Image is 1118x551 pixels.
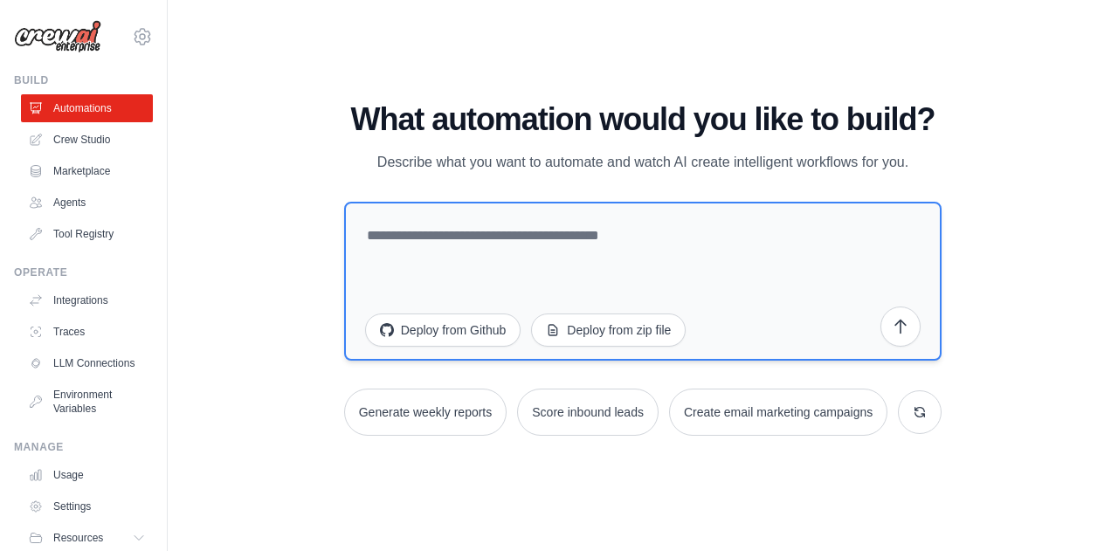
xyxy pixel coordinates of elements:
img: Logo [14,20,101,53]
h1: What automation would you like to build? [344,102,942,137]
button: Score inbound leads [517,389,659,436]
button: Deploy from Github [365,313,521,347]
a: Marketplace [21,157,153,185]
a: Settings [21,492,153,520]
span: Resources [53,531,103,545]
a: Usage [21,461,153,489]
a: Traces [21,318,153,346]
a: Integrations [21,286,153,314]
a: Automations [21,94,153,122]
button: Create email marketing campaigns [669,389,887,436]
button: Generate weekly reports [344,389,507,436]
a: Tool Registry [21,220,153,248]
a: LLM Connections [21,349,153,377]
button: Deploy from zip file [531,313,686,347]
div: Operate [14,265,153,279]
p: Describe what you want to automate and watch AI create intelligent workflows for you. [349,151,936,174]
a: Environment Variables [21,381,153,423]
div: Manage [14,440,153,454]
div: Build [14,73,153,87]
a: Crew Studio [21,126,153,154]
a: Agents [21,189,153,217]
